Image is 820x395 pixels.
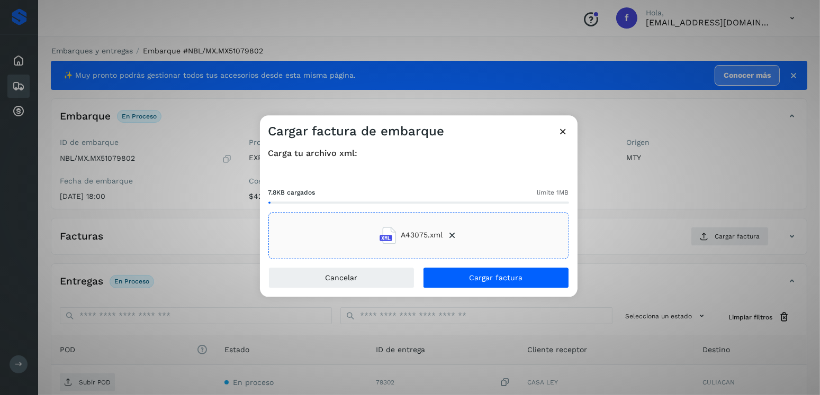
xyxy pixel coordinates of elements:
[423,267,569,288] button: Cargar factura
[268,267,414,288] button: Cancelar
[537,188,569,197] span: límite 1MB
[401,230,443,241] span: A43075.xml
[268,124,445,139] h3: Cargar factura de embarque
[268,188,316,197] span: 7.8KB cargados
[469,274,522,281] span: Cargar factura
[325,274,357,281] span: Cancelar
[268,148,569,158] h4: Carga tu archivo xml:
